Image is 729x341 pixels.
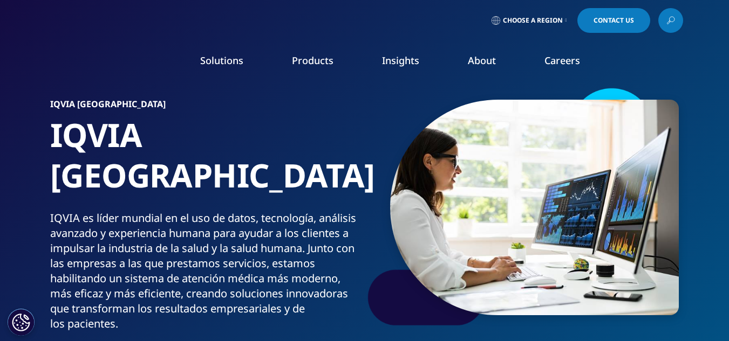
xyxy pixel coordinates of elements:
a: About [468,54,496,67]
h1: IQVIA [GEOGRAPHIC_DATA] [50,115,360,211]
a: Products [292,54,333,67]
nav: Primary [137,38,683,88]
span: Choose a Region [503,16,563,25]
img: 1118_woman-looking-at-data.jpg [390,100,679,315]
div: IQVIA es líder mundial en el uso de datos, tecnología, análisis avanzado y experiencia humana par... [50,211,360,331]
a: Careers [544,54,580,67]
a: Insights [382,54,419,67]
span: Contact Us [594,17,634,24]
a: Contact Us [577,8,650,33]
h6: IQVIA [GEOGRAPHIC_DATA] [50,100,360,115]
button: Configuración de cookies [8,309,35,336]
a: Solutions [200,54,243,67]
